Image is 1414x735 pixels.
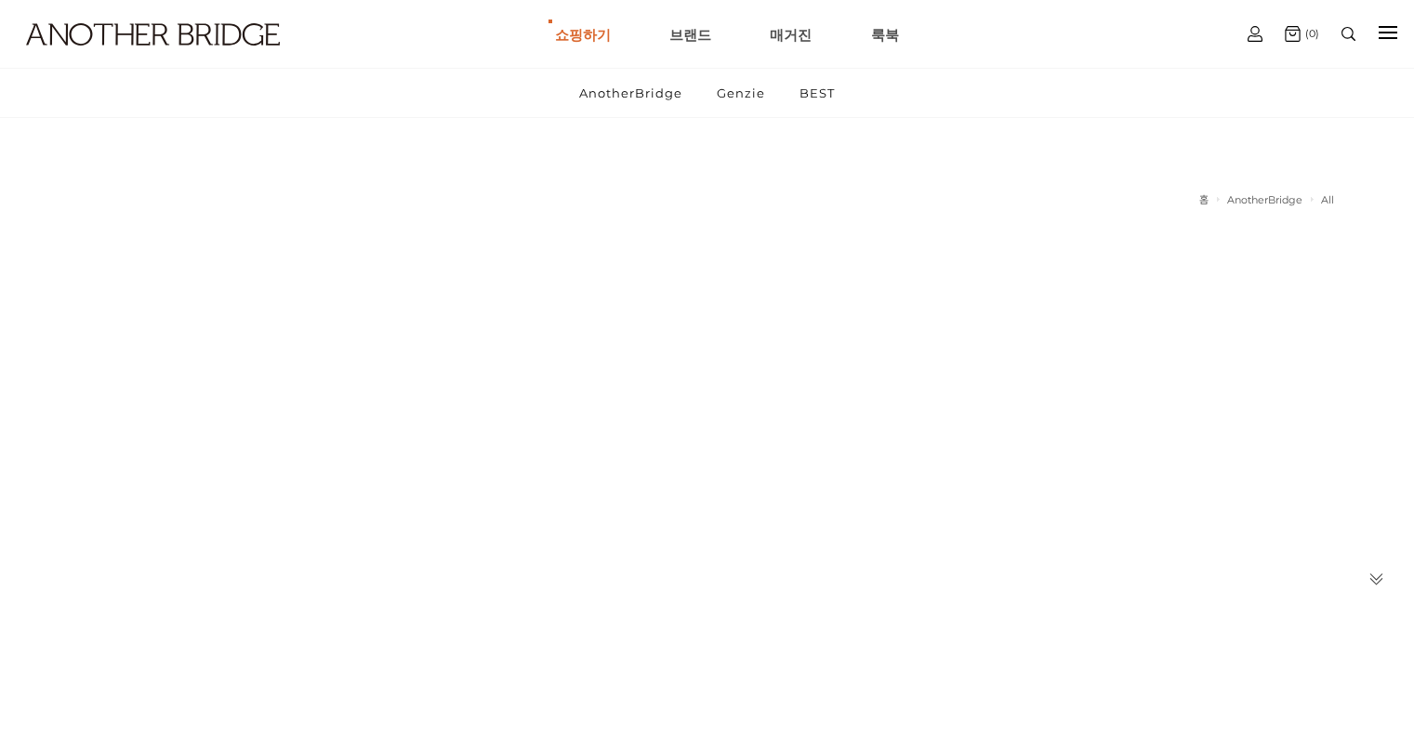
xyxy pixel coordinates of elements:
a: 룩북 [871,1,899,68]
a: BEST [784,69,851,117]
a: 쇼핑하기 [555,1,611,68]
span: (0) [1301,27,1319,40]
a: AnotherBridge [1227,193,1302,206]
a: (0) [1285,26,1319,42]
a: All [1321,193,1334,206]
a: 홈 [1199,193,1209,206]
img: cart [1248,26,1262,42]
img: cart [1285,26,1301,42]
a: Genzie [701,69,781,117]
img: logo [26,23,280,46]
a: logo [9,23,221,91]
a: AnotherBridge [563,69,698,117]
a: 브랜드 [669,1,711,68]
img: search [1341,27,1355,41]
a: 매거진 [770,1,812,68]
